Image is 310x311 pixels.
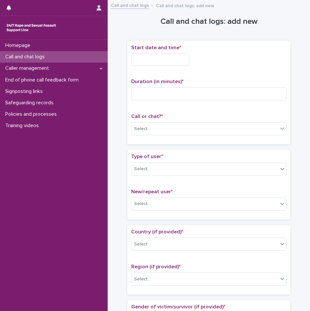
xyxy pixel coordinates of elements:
p: Training videos [3,123,44,129]
span: Region (if provided) [131,264,180,269]
div: Select... [134,276,150,283]
div: Select... [134,241,150,248]
p: Policies and processes [3,111,62,117]
span: Gender of victim/survivor (if provided) [131,304,225,309]
a: Call and chat logs [111,1,149,9]
span: Start date and time [131,45,181,50]
span: Country (if provided) [131,229,183,234]
p: Homepage [3,42,36,49]
span: Type of user [131,154,163,159]
div: Select... [134,126,150,132]
p: Call and chat logs [3,54,50,60]
p: Caller management [3,65,54,71]
p: Signposting links [3,88,48,95]
div: Select... [134,200,150,207]
p: End of phone call feedback form [3,77,84,83]
div: Select... [134,166,150,172]
p: Call and chat logs: add new [156,2,214,9]
span: New/repeat user [131,189,173,194]
span: Duration (in minutes) [131,79,183,84]
img: rhQMoQhaT3yELyF149Cw [5,21,57,34]
p: Safeguarding records [3,100,59,106]
h1: Call and chat logs: add new [127,17,290,26]
span: Call or chat? [131,114,163,119]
